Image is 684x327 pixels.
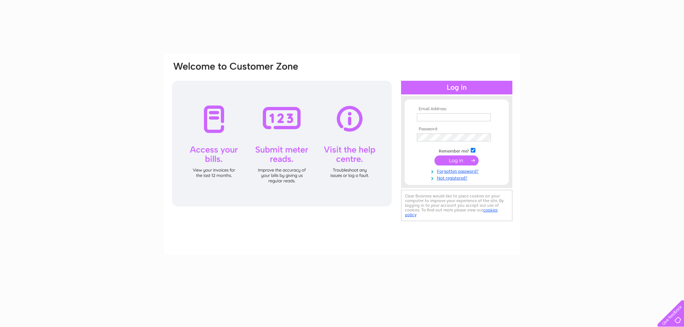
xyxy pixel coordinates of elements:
a: Forgotten password? [417,167,498,174]
td: Remember me? [415,147,498,154]
a: cookies policy [405,207,498,217]
input: Submit [434,155,479,165]
div: Clear Business would like to place cookies on your computer to improve your experience of the sit... [401,190,512,221]
th: Password: [415,127,498,132]
th: Email Address: [415,107,498,112]
a: Not registered? [417,174,498,181]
